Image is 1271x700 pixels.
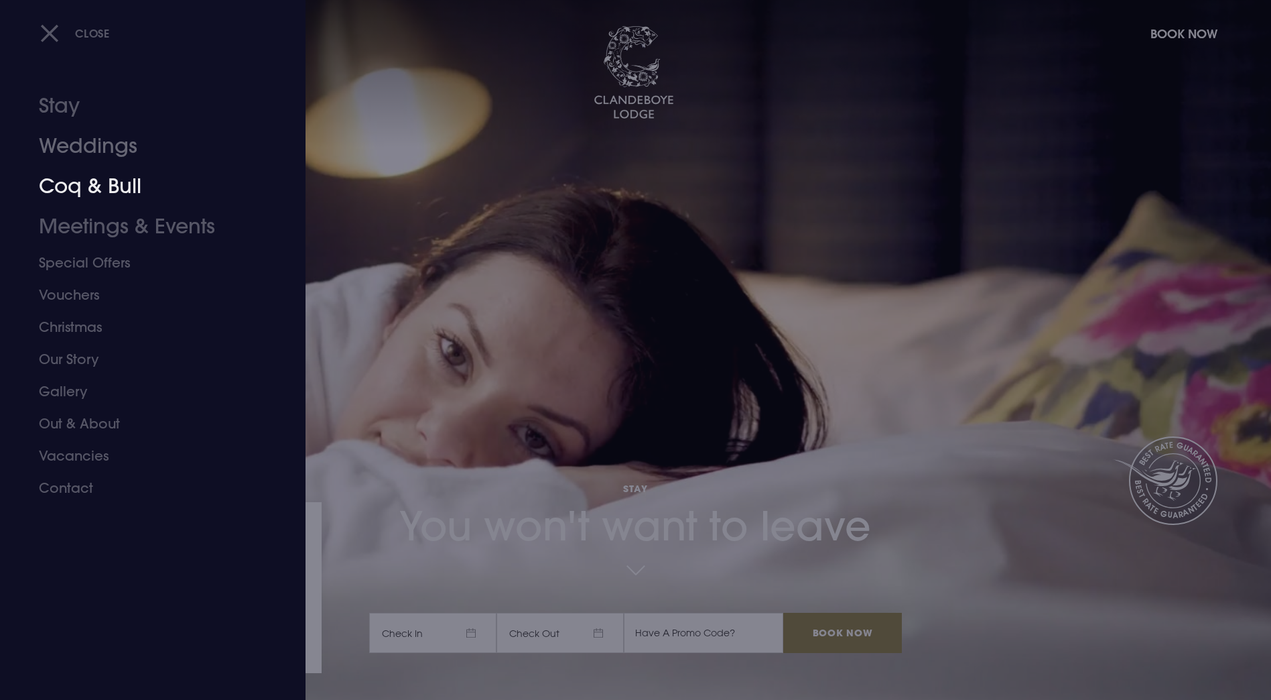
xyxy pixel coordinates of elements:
[39,311,251,343] a: Christmas
[39,207,251,247] a: Meetings & Events
[39,166,251,207] a: Coq & Bull
[39,375,251,408] a: Gallery
[75,26,110,40] span: Close
[39,279,251,311] a: Vouchers
[39,86,251,126] a: Stay
[40,19,110,47] button: Close
[39,408,251,440] a: Out & About
[39,472,251,504] a: Contact
[39,247,251,279] a: Special Offers
[39,343,251,375] a: Our Story
[39,126,251,166] a: Weddings
[39,440,251,472] a: Vacancies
